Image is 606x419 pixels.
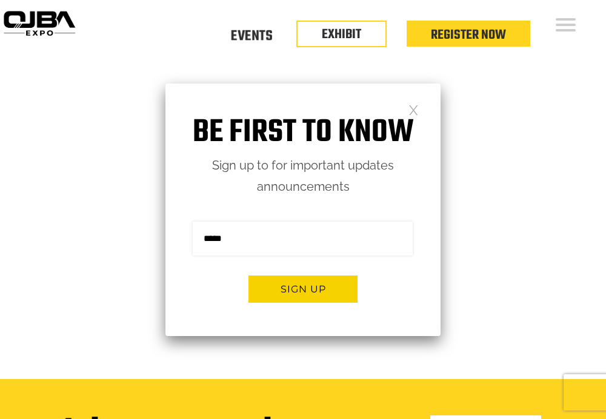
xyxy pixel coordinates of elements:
[165,155,441,197] p: Sign up to for important updates announcements
[248,275,358,303] button: Sign up
[322,24,361,45] a: EXHIBIT
[408,104,419,114] a: Close
[431,25,506,45] a: Register Now
[165,114,441,152] h1: Be first to know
